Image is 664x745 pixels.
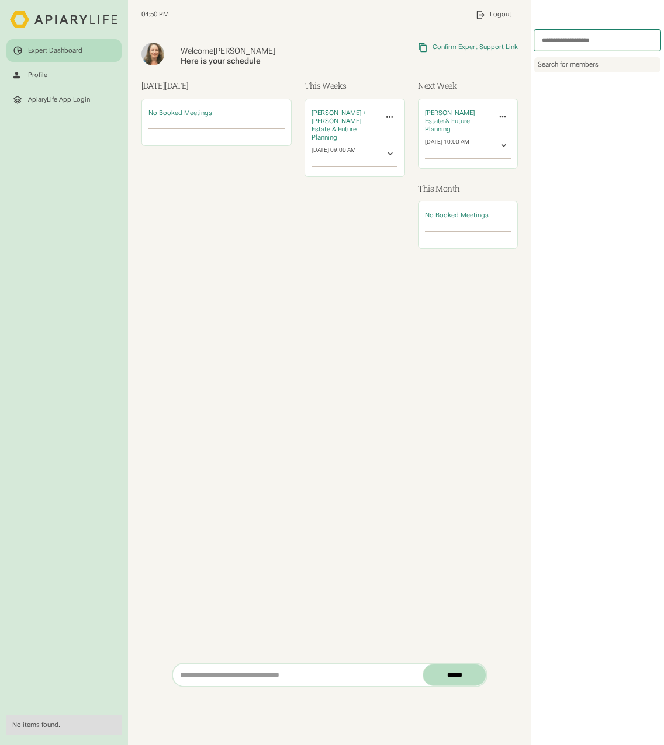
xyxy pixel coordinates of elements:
[425,117,470,133] span: Estate & Future Planning
[312,109,366,125] span: [PERSON_NAME] + [PERSON_NAME]
[312,126,357,141] span: Estate & Future Planning
[418,79,518,92] h3: Next Week
[181,46,348,57] div: Welcome
[141,79,292,92] h3: [DATE]
[534,57,660,72] div: Search for members
[165,80,189,91] span: [DATE]
[425,109,475,117] span: [PERSON_NAME]
[418,182,518,194] h3: This Month
[469,4,518,26] a: Logout
[312,147,356,161] div: [DATE] 09:00 AM
[433,43,518,51] div: Confirm Expert Support Link
[6,39,122,62] a: Expert Dashboard
[28,47,82,55] div: Expert Dashboard
[12,721,116,729] div: No items found.
[490,11,511,19] div: Logout
[213,46,275,55] span: [PERSON_NAME]
[425,211,489,219] span: No Booked Meetings
[148,109,212,117] span: No Booked Meetings
[28,71,47,79] div: Profile
[181,56,348,67] div: Here is your schedule
[6,64,122,86] a: Profile
[141,11,169,19] span: 04:50 PM
[6,88,122,111] a: ApiaryLife App Login
[305,79,404,92] h3: This Weeks
[425,138,469,153] div: [DATE] 10:00 AM
[28,96,90,104] div: ApiaryLife App Login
